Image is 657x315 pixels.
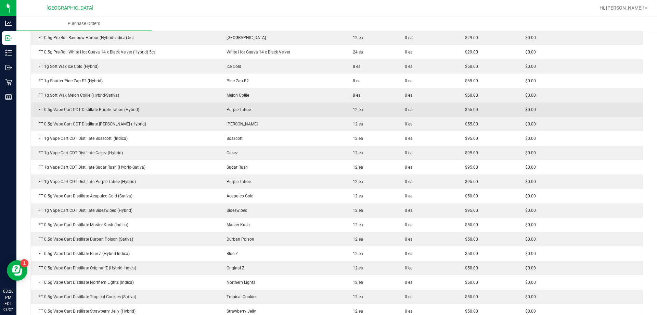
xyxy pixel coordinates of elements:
[223,64,241,69] span: Ice Cold
[349,294,363,299] span: 12 ea
[349,179,363,184] span: 12 ea
[5,49,12,56] inline-svg: Inventory
[20,259,28,267] iframe: Resource center unread badge
[5,94,12,100] inline-svg: Reports
[223,280,255,285] span: Northern Lights
[405,265,413,271] span: 0 ea
[522,294,536,299] span: $0.00
[5,79,12,86] inline-svg: Retail
[3,307,13,312] p: 08/27
[5,20,12,27] inline-svg: Analytics
[462,266,478,270] span: $50.00
[405,179,413,185] span: 0 ea
[349,165,363,170] span: 12 ea
[35,49,215,55] div: FT 0.5g Pre-Roll White Hot Guava 14 x Black Velvet (Hybrid) 5ct
[223,237,254,242] span: Durban Poison
[35,78,215,84] div: FT 1g Shatter Pine Zap F2 (Hybrid)
[405,121,413,127] span: 0 ea
[35,164,215,170] div: FT 1g Vape Cart CDT Distillate Sugar Rush (Hybrid-Sativa)
[35,107,215,113] div: FT 0.5g Vape Cart CDT Distillate Purple Tahoe (Hybrid)
[223,179,251,184] span: Purple Tahoe
[405,294,413,300] span: 0 ea
[16,16,152,31] a: Purchase Orders
[405,78,413,84] span: 0 ea
[349,280,363,285] span: 12 ea
[522,150,536,155] span: $0.00
[405,107,413,113] span: 0 ea
[522,251,536,256] span: $0.00
[522,122,536,126] span: $0.00
[462,35,478,40] span: $29.00
[35,193,215,199] div: FT 0.5g Vape Cart Distillate Acapulco Gold (Sativa)
[405,164,413,170] span: 0 ea
[462,280,478,285] span: $50.00
[35,236,215,242] div: FT 0.5g Vape Cart Distillate Durban Poison (Sativa)
[35,207,215,214] div: FT 1g Vape Cart CDT Distillate Sideswiped (Hybrid)
[349,208,363,213] span: 12 ea
[349,309,363,314] span: 12 ea
[405,207,413,214] span: 0 ea
[349,35,363,40] span: 12 ea
[223,222,250,227] span: Master Kush
[522,266,536,270] span: $0.00
[405,35,413,41] span: 0 ea
[223,165,248,170] span: Sugar Rush
[522,222,536,227] span: $0.00
[462,150,478,155] span: $95.00
[35,179,215,185] div: FT 1g Vape Cart CDT Distillate Purple Tahoe (Hybrid)
[522,64,536,69] span: $0.00
[223,122,258,126] span: [PERSON_NAME]
[522,194,536,198] span: $0.00
[35,308,215,314] div: FT 0.5g Vape Cart Distillate Strawberry Jelly (Hybrid)
[522,237,536,242] span: $0.00
[223,35,266,40] span: [GEOGRAPHIC_DATA]
[223,93,249,98] span: Melon Collie
[462,208,478,213] span: $95.00
[349,93,361,98] span: 8 ea
[349,78,361,83] span: 8 ea
[405,135,413,142] span: 0 ea
[223,266,244,270] span: Original Z
[5,64,12,71] inline-svg: Outbound
[349,150,363,155] span: 12 ea
[349,50,363,54] span: 24 ea
[3,288,13,307] p: 03:28 PM EDT
[522,93,536,98] span: $0.00
[349,222,363,227] span: 12 ea
[349,266,363,270] span: 12 ea
[462,122,478,126] span: $55.00
[600,5,644,11] span: Hi, [PERSON_NAME]!
[462,64,478,69] span: $60.00
[35,35,215,41] div: FT 0.5g Pre-Roll Rainbow Harbor (Hybrid-Indica) 5ct
[35,63,215,70] div: FT 1g Soft Wax Ice Cold (Hybrid)
[59,21,109,27] span: Purchase Orders
[405,308,413,314] span: 0 ea
[35,265,215,271] div: FT 0.5g Vape Cart Distillate Original Z (Hybrid-Indica)
[405,251,413,257] span: 0 ea
[35,294,215,300] div: FT 0.5g Vape Cart Distillate Tropical Cookies (Sativa)
[462,165,478,170] span: $95.00
[405,63,413,70] span: 0 ea
[349,107,363,112] span: 12 ea
[223,107,251,112] span: Purple Tahoe
[7,260,27,281] iframe: Resource center
[223,294,257,299] span: Tropical Cookies
[522,179,536,184] span: $0.00
[35,121,215,127] div: FT 0.5g Vape Cart CDT Distillate [PERSON_NAME] (Hybrid)
[522,280,536,285] span: $0.00
[223,50,290,54] span: White Hot Guava 14 x Black Velvet
[405,279,413,286] span: 0 ea
[223,136,244,141] span: Bosscotti
[35,251,215,257] div: FT 0.5g Vape Cart Distillate Blue Z (Hybrid-Indica)
[223,78,249,83] span: Pine Zap F2
[35,150,215,156] div: FT 1g Vape Cart CDT Distillate Cakez (Hybrid)
[223,208,247,213] span: Sideswiped
[405,222,413,228] span: 0 ea
[35,92,215,98] div: FT 1g Soft Wax Melon Collie (Hybrid-Sativa)
[405,150,413,156] span: 0 ea
[522,165,536,170] span: $0.00
[522,107,536,112] span: $0.00
[349,251,363,256] span: 12 ea
[47,5,93,11] span: [GEOGRAPHIC_DATA]
[522,136,536,141] span: $0.00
